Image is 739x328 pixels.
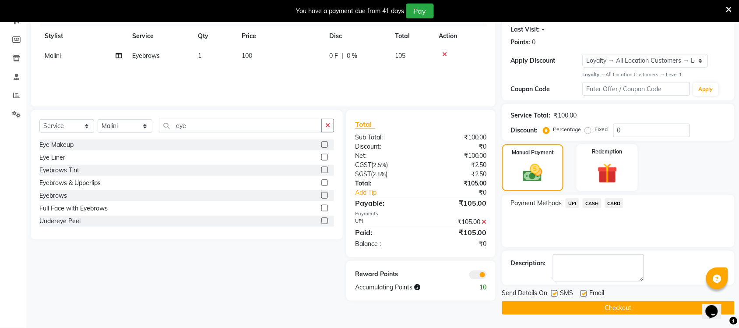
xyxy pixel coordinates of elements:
div: 10 [457,283,493,292]
div: Discount: [511,126,538,135]
span: 2.5% [373,161,386,168]
div: Accumulating Points [348,283,457,292]
span: CARD [605,198,624,208]
div: ( ) [348,170,421,179]
div: ₹0 [421,239,493,249]
span: 1 [198,52,201,60]
span: Total [355,120,375,129]
div: Eyebrows Tint [39,166,79,175]
strong: Loyalty → [583,71,606,78]
img: _gift.svg [591,161,624,186]
input: Enter Offer / Coupon Code [583,82,690,96]
span: Malini [45,52,61,60]
div: Discount: [348,142,421,151]
th: Service [127,26,193,46]
button: Checkout [502,301,735,315]
span: 105 [395,52,405,60]
span: CASH [583,198,602,208]
div: ₹105.00 [421,217,493,227]
div: All Location Customers → Level 1 [583,71,726,78]
div: ₹0 [433,188,493,197]
div: ₹105.00 [421,227,493,238]
span: 2.5% [373,171,386,178]
label: Redemption [592,148,623,156]
iframe: chat widget [702,293,730,319]
span: 0 % [347,51,357,61]
span: 0 F [329,51,338,61]
div: ₹2.50 [421,170,493,179]
div: You have a payment due from 41 days [296,7,405,16]
div: 0 [532,38,536,47]
label: Manual Payment [512,149,554,157]
div: Eye Liner [39,153,65,162]
div: Service Total: [511,111,551,120]
div: UPI [348,217,421,227]
div: ₹100.00 [421,151,493,160]
div: Paid: [348,227,421,238]
div: ( ) [348,160,421,170]
span: Eyebrows [132,52,160,60]
div: ₹105.00 [421,179,493,188]
span: CGST [355,161,371,169]
div: Last Visit: [511,25,540,34]
button: Apply [693,83,718,96]
div: Eye Makeup [39,140,74,150]
span: Send Details On [502,289,548,299]
label: Fixed [595,125,608,133]
div: Undereye Peel [39,217,81,226]
div: Net: [348,151,421,160]
div: Payable: [348,198,421,208]
span: 100 [242,52,252,60]
input: Search or Scan [159,119,322,132]
button: Pay [406,4,434,18]
div: Sub Total: [348,133,421,142]
span: UPI [566,198,579,208]
label: Percentage [553,125,581,133]
img: _cash.svg [517,162,549,184]
div: Reward Points [348,270,421,279]
span: Email [590,289,605,299]
div: Total: [348,179,421,188]
th: Stylist [39,26,127,46]
div: Full Face with Eyebrows [39,204,108,213]
div: Coupon Code [511,85,583,94]
th: Disc [324,26,390,46]
span: SMS [560,289,574,299]
div: Balance : [348,239,421,249]
div: ₹100.00 [554,111,577,120]
th: Action [433,26,487,46]
div: ₹0 [421,142,493,151]
div: Eyebrows & Upperlips [39,178,101,188]
div: Payments [355,210,487,217]
div: Apply Discount [511,56,583,65]
span: SGST [355,170,371,178]
th: Qty [193,26,236,46]
span: Payment Methods [511,199,562,208]
a: Add Tip [348,188,433,197]
div: Description: [511,259,546,268]
th: Price [236,26,324,46]
div: ₹100.00 [421,133,493,142]
div: Points: [511,38,531,47]
div: - [542,25,545,34]
div: Eyebrows [39,191,67,200]
th: Total [390,26,433,46]
div: ₹105.00 [421,198,493,208]
span: | [341,51,343,61]
div: ₹2.50 [421,160,493,170]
